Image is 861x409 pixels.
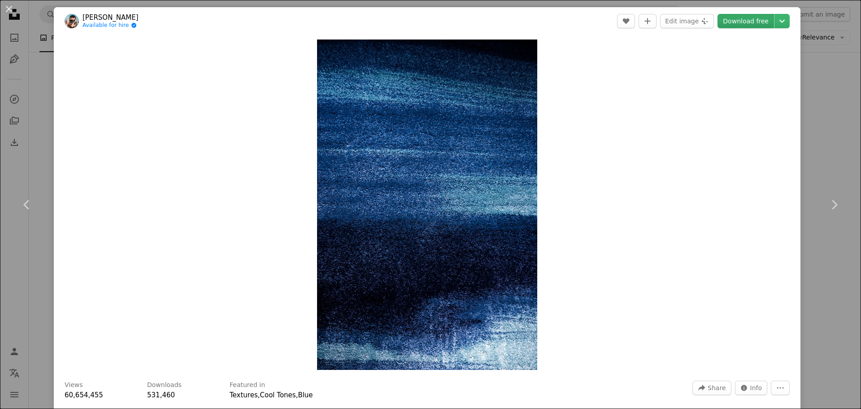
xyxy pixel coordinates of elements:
a: Cool Tones [260,391,296,399]
h3: Downloads [147,381,182,390]
h3: Featured in [230,381,265,390]
span: , [296,391,298,399]
button: Share this image [692,381,731,395]
a: Available for hire [83,22,139,29]
button: Stats about this image [735,381,768,395]
button: More Actions [771,381,790,395]
button: Edit image [660,14,714,28]
span: 531,460 [147,391,175,399]
a: Blue [298,391,313,399]
a: [PERSON_NAME] [83,13,139,22]
span: , [258,391,260,399]
span: Share [708,381,726,395]
button: Like [617,14,635,28]
img: a dark blue area with a white stripe on it [317,40,537,370]
button: Choose download size [774,14,790,28]
button: Zoom in on this image [317,40,537,370]
span: 60,654,455 [65,391,103,399]
a: Download free [717,14,774,28]
a: Next [807,162,861,248]
h3: Views [65,381,83,390]
span: Info [750,381,762,395]
button: Add to Collection [639,14,657,28]
a: Textures [230,391,258,399]
img: Go to Jason Leung's profile [65,14,79,28]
